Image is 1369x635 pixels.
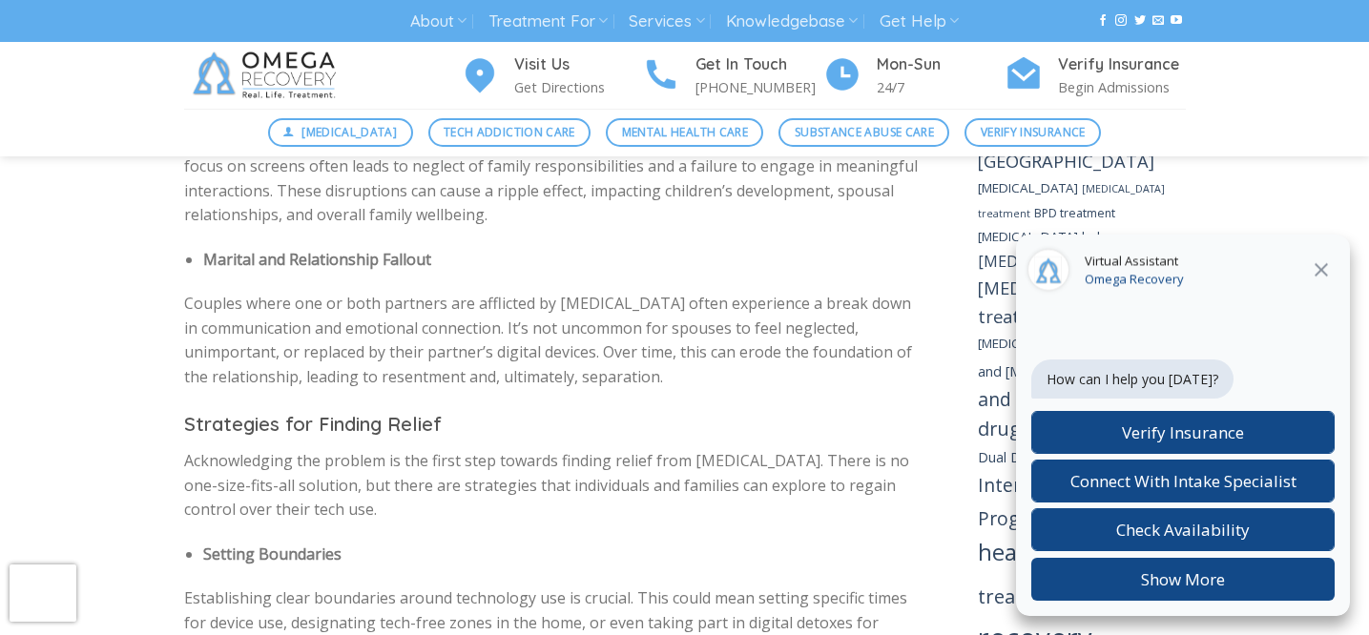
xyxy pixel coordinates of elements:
[488,4,608,39] a: Treatment For
[184,130,922,227] p: In the most severe cases, [MEDICAL_DATA] can create a cycle of dysfunction within families. The h...
[978,447,1072,466] a: Dual Diagnosis (6 items)
[203,543,342,564] strong: Setting Boundaries
[268,118,413,147] a: [MEDICAL_DATA]
[622,123,748,141] span: Mental Health Care
[978,228,1108,245] a: computer addiction help (5 items)
[203,249,431,270] strong: Marital and Relationship Fallout
[978,335,1078,352] a: digital detox (5 items)
[695,76,823,98] p: [PHONE_NUMBER]
[514,76,642,98] p: Get Directions
[978,276,1122,328] a: depression treatment austin (11 items)
[978,179,1078,196] a: bipolar disorder (5 items)
[978,182,1165,220] a: borderline personality disorder treatment (3 items)
[978,416,1079,441] a: drug rehab (14 items)
[428,118,591,147] a: Tech Addiction Care
[1097,14,1109,28] a: Follow on Facebook
[1115,14,1127,28] a: Follow on Instagram
[1134,14,1146,28] a: Follow on Twitter
[880,4,959,39] a: Get Help
[695,52,823,77] h4: Get In Touch
[184,409,922,440] h3: Strategies for Finding Relief
[877,52,1005,77] h4: Mon-Sun
[642,52,823,99] a: Get In Touch [PHONE_NUMBER]
[444,123,575,141] span: Tech Addiction Care
[514,52,642,77] h4: Visit Us
[1152,14,1164,28] a: Send us an email
[629,4,704,39] a: Services
[795,123,934,141] span: Substance Abuse Care
[1005,52,1186,99] a: Verify Insurance Begin Admissions
[1171,14,1182,28] a: Follow on YouTube
[184,292,922,389] p: Couples where one or both partners are afflicted by [MEDICAL_DATA] often experience a break down ...
[10,564,76,622] iframe: reCAPTCHA
[978,472,1161,531] a: Intensive Outpatient Program (13 items)
[965,118,1101,147] a: Verify Insurance
[184,449,922,522] p: Acknowledging the problem is the first step towards finding relief from [MEDICAL_DATA]. There is ...
[184,42,351,109] img: Omega Recovery
[410,4,467,39] a: About
[981,123,1086,141] span: Verify Insurance
[301,123,397,141] span: [MEDICAL_DATA]
[778,118,949,147] a: Substance Abuse Care
[877,76,1005,98] p: 24/7
[726,4,858,39] a: Knowledgebase
[1034,205,1115,221] a: BPD treatment (4 items)
[461,52,642,99] a: Visit Us Get Directions
[1058,76,1186,98] p: Begin Admissions
[978,251,1181,272] a: depression treatment (8 items)
[978,540,1176,609] a: mental health treatment (15 items)
[1058,52,1186,77] h4: Verify Insurance
[606,118,763,147] a: Mental Health Care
